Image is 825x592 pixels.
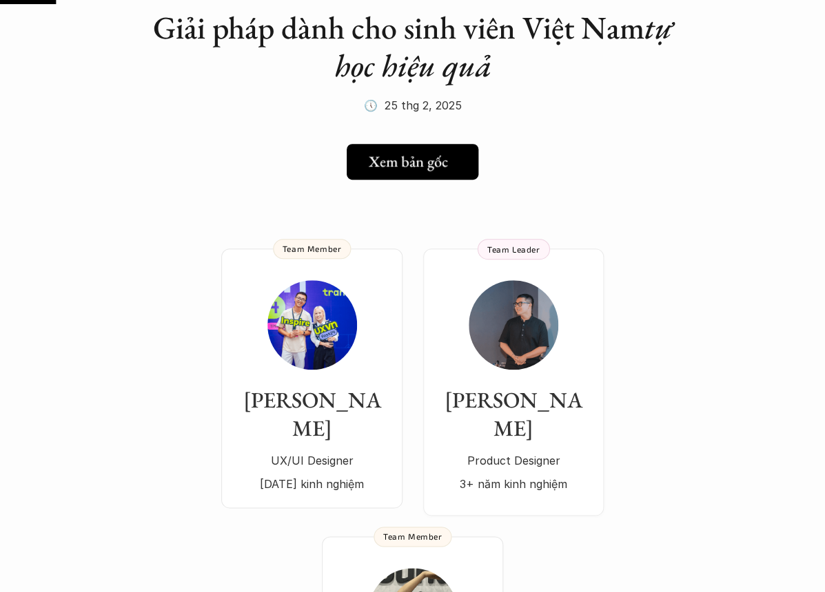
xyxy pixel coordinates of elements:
[369,153,448,171] h5: Xem bản gốc
[364,95,462,116] p: 🕔 25 thg 2, 2025
[235,474,389,494] p: [DATE] kinh nghiệm
[437,474,590,494] p: 3+ năm kinh nghiệm
[347,144,478,180] a: Xem bản gốc
[437,450,590,471] p: Product Designer
[437,386,590,443] h3: [PERSON_NAME]
[235,450,389,471] p: UX/UI Designer
[383,531,442,541] p: Team Member
[487,244,540,254] p: Team Leader
[137,9,689,85] h1: Giải pháp dành cho sinh viên Việt Nam
[235,386,389,443] h3: [PERSON_NAME]
[283,244,342,253] p: Team Member
[221,249,403,508] a: [PERSON_NAME]UX/UI Designer[DATE] kinh nghiệmTeam Member
[423,249,604,516] a: [PERSON_NAME]Product Designer3+ năm kinh nghiệmTeam Leader
[334,7,680,86] em: tự học hiệu quả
